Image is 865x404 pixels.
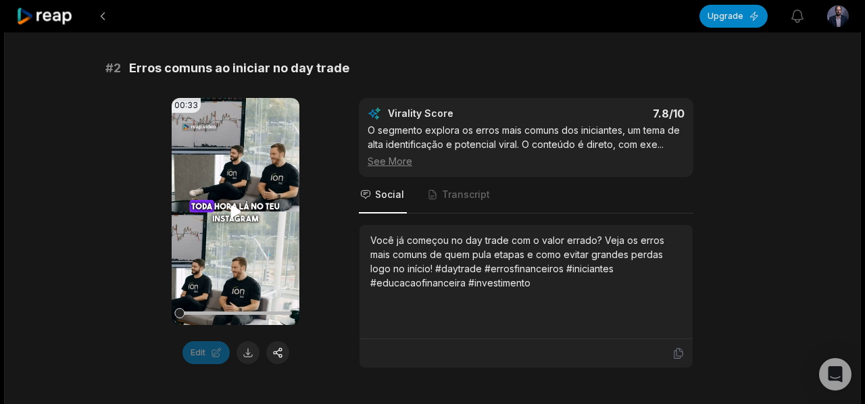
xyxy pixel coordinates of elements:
nav: Tabs [359,177,693,213]
span: Social [375,188,404,201]
button: Upgrade [699,5,768,28]
div: See More [368,154,685,168]
span: # 2 [105,59,121,78]
span: Transcript [442,188,490,201]
video: Your browser does not support mp4 format. [172,98,299,325]
div: O segmento explora os erros mais comuns dos iniciantes, um tema de alta identificação e potencial... [368,123,685,168]
div: Open Intercom Messenger [819,358,851,390]
button: Edit [182,341,230,364]
div: Virality Score [388,107,533,120]
span: Erros comuns ao iniciar no day trade [129,59,349,78]
div: Você já começou no day trade com o valor errado? Veja os erros mais comuns de quem pula etapas e ... [370,233,682,290]
div: 7.8 /10 [540,107,685,120]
